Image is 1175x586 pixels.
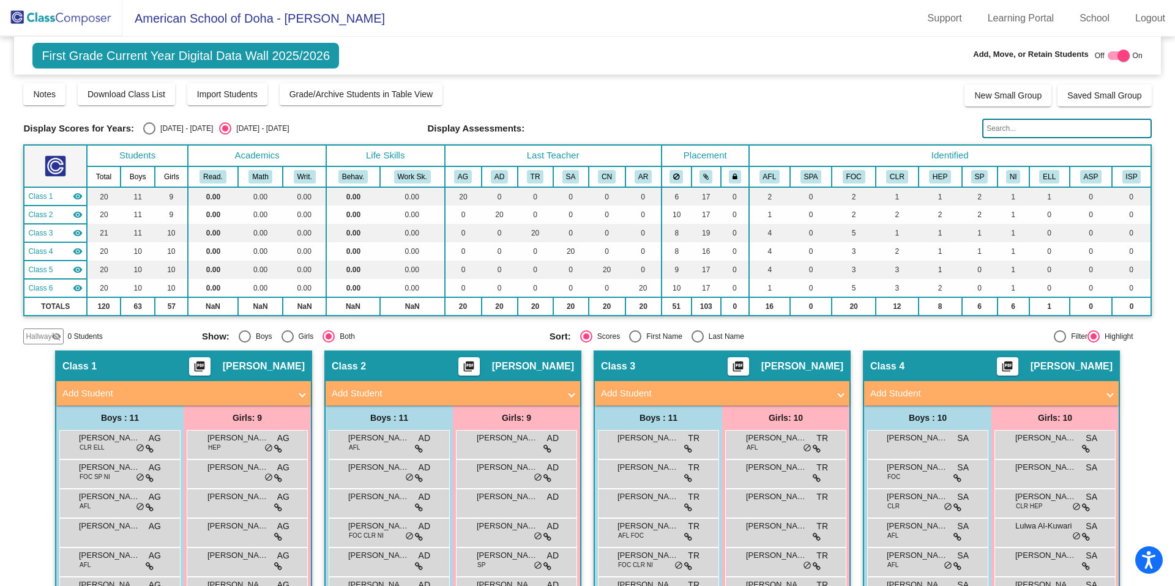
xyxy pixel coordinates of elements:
button: ASP [1080,170,1102,184]
td: 0 [721,261,749,279]
span: Class 4 [28,246,53,257]
mat-icon: picture_as_pdf [192,360,207,377]
td: 0.00 [283,224,326,242]
td: 10 [155,224,188,242]
td: 4 [749,261,790,279]
td: 0.00 [326,242,380,261]
span: Class 2 [28,209,53,220]
td: 0 [1112,224,1151,242]
td: 1 [749,206,790,224]
td: 0 [1070,279,1113,297]
td: 0 [518,242,553,261]
td: 0 [482,224,518,242]
button: SA [562,170,580,184]
td: 9 [155,206,188,224]
td: 20 [518,224,553,242]
th: Placement [662,145,749,166]
td: 0.00 [326,261,380,279]
td: 0 [1070,187,1113,206]
td: 0 [790,279,832,297]
td: Sanna Arif - No Class Name [24,242,87,261]
td: 0 [790,261,832,279]
th: Amber Guthrie [445,166,482,187]
button: Import Students [187,83,267,105]
button: ISP [1122,170,1141,184]
td: 10 [662,206,692,224]
td: 0 [553,279,589,297]
td: 20 [625,279,662,297]
span: Display Scores for Years: [23,123,134,134]
td: 0.00 [188,279,238,297]
td: 10 [155,279,188,297]
td: 0 [482,279,518,297]
td: 0 [1070,261,1113,279]
td: 0 [1112,297,1151,316]
td: 0 [1070,206,1113,224]
td: 0 [790,187,832,206]
span: Grade/Archive Students in Table View [289,89,433,99]
mat-panel-title: Add Student [870,387,1098,401]
td: 103 [692,297,721,316]
td: 0 [518,279,553,297]
td: 0.00 [380,242,445,261]
a: School [1070,9,1119,28]
td: 1 [998,261,1029,279]
a: Learning Portal [978,9,1064,28]
mat-expansion-panel-header: Add Student [864,381,1119,406]
td: 11 [121,187,155,206]
button: AD [491,170,508,184]
td: 17 [692,206,721,224]
td: 0.00 [380,279,445,297]
td: 2 [962,187,998,206]
mat-panel-title: Add Student [332,387,559,401]
td: NaN [380,297,445,316]
th: Tammy Redd [518,166,553,187]
button: Download Class List [78,83,175,105]
td: 2 [749,187,790,206]
th: English Language Learner [1029,166,1070,187]
td: 6 [662,187,692,206]
td: 9 [662,261,692,279]
td: 20 [832,297,876,316]
td: 10 [155,242,188,261]
td: 16 [692,242,721,261]
td: 0 [1029,242,1070,261]
td: 20 [589,297,625,316]
td: 17 [692,261,721,279]
td: 0.00 [380,206,445,224]
td: 0.00 [283,242,326,261]
td: 1 [876,187,919,206]
td: 6 [962,297,998,316]
mat-icon: visibility [73,265,83,275]
td: 0 [589,279,625,297]
td: 0 [518,187,553,206]
td: 1 [919,187,962,206]
td: 0 [553,187,589,206]
td: NaN [188,297,238,316]
td: 1 [919,224,962,242]
td: Christal Nicolai - No Class Name [24,261,87,279]
mat-icon: visibility [73,228,83,238]
th: Academics [188,145,326,166]
td: 0.00 [238,279,283,297]
td: 0 [445,279,482,297]
td: 8 [919,297,962,316]
td: 20 [87,261,121,279]
span: Display Assessments: [428,123,525,134]
td: 0.00 [188,224,238,242]
button: AG [454,170,472,184]
td: 0 [1029,261,1070,279]
td: 0 [625,242,662,261]
td: 0 [1112,242,1151,261]
th: Identified [749,145,1151,166]
td: 0.00 [380,187,445,206]
td: 0 [589,224,625,242]
td: 0 [1112,261,1151,279]
td: NaN [238,297,283,316]
button: New Small Group [964,84,1051,106]
td: 0 [445,242,482,261]
td: 8 [662,224,692,242]
td: 0 [721,206,749,224]
td: 1 [998,279,1029,297]
td: Amber Guthrie - No Class Name [24,187,87,206]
